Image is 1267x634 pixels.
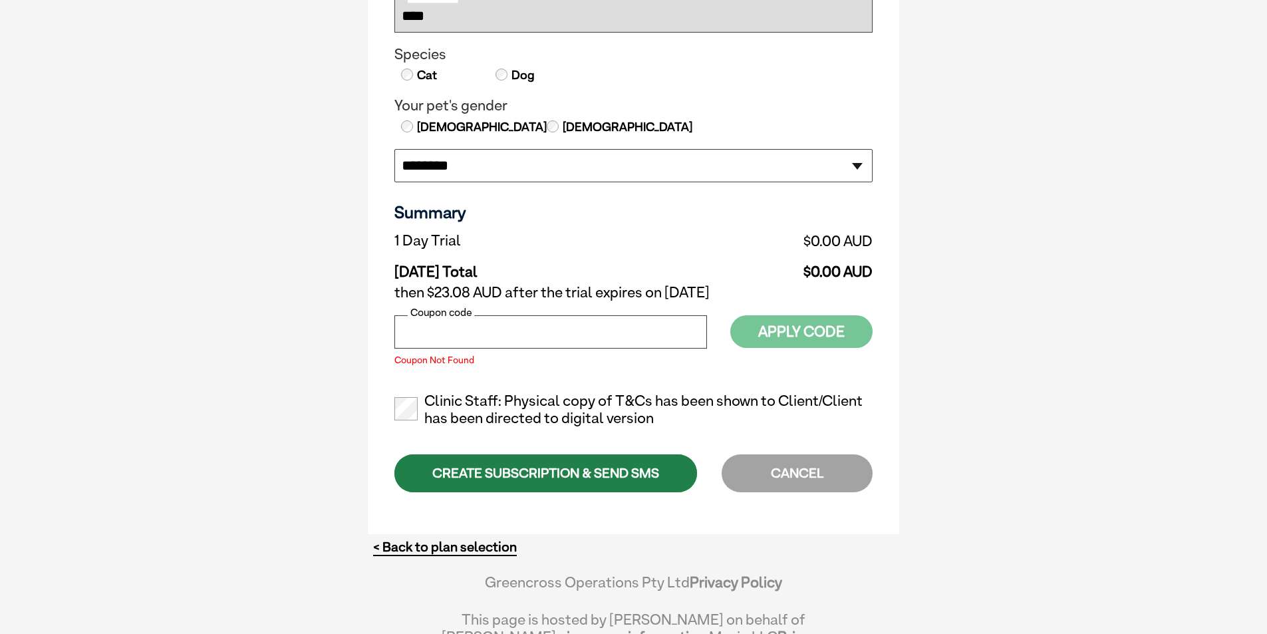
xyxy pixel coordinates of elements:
[394,202,873,222] h3: Summary
[394,97,873,114] legend: Your pet's gender
[373,539,517,555] a: < Back to plan selection
[394,397,418,420] input: Clinic Staff: Physical copy of T&Cs has been shown to Client/Client has been directed to digital ...
[394,253,654,281] td: [DATE] Total
[730,315,873,348] button: Apply Code
[394,229,654,253] td: 1 Day Trial
[654,253,873,281] td: $0.00 AUD
[394,46,873,63] legend: Species
[722,454,873,492] div: CANCEL
[690,573,782,591] a: Privacy Policy
[408,307,474,319] label: Coupon code
[394,454,697,492] div: CREATE SUBSCRIPTION & SEND SMS
[394,281,873,305] td: then $23.08 AUD after the trial expires on [DATE]
[654,229,873,253] td: $0.00 AUD
[441,573,826,604] div: Greencross Operations Pty Ltd
[394,393,873,427] label: Clinic Staff: Physical copy of T&Cs has been shown to Client/Client has been directed to digital ...
[394,355,707,365] label: Coupon Not Found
